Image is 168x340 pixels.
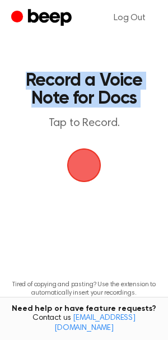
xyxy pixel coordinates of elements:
[9,281,159,297] p: Tired of copying and pasting? Use the extension to automatically insert your recordings.
[54,314,136,332] a: [EMAIL_ADDRESS][DOMAIN_NAME]
[20,72,148,108] h1: Record a Voice Note for Docs
[102,4,157,31] a: Log Out
[7,314,161,333] span: Contact us
[20,117,148,131] p: Tap to Record.
[67,148,101,182] img: Beep Logo
[11,7,74,29] a: Beep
